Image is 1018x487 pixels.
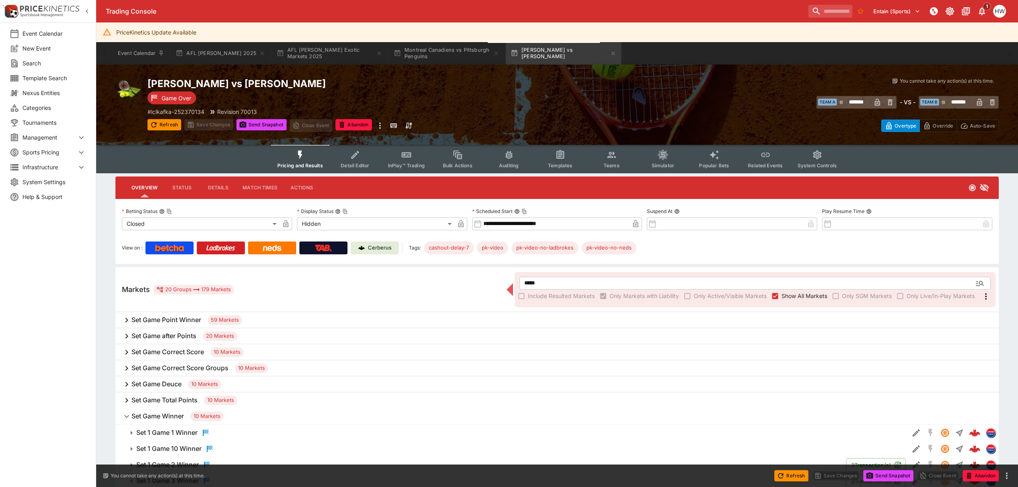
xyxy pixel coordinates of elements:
button: No Bookmarks [854,5,867,18]
span: Management [22,133,77,142]
span: cashout-delay-7 [424,244,474,252]
span: pk-video-no-neds [582,244,636,252]
button: Abandon [335,119,372,130]
button: Notifications [975,4,989,18]
button: Display StatusCopy To Clipboard [335,209,341,214]
span: Tournaments [22,118,86,127]
span: Related Events [748,162,783,168]
div: lclkafka [986,460,996,470]
p: Play Resume Time [822,208,864,215]
h2: Copy To Clipboard [147,77,573,90]
button: 2Transaction(s) [846,458,906,472]
button: Status [164,178,200,197]
label: Tags: [409,241,421,254]
button: Copy To Clipboard [521,209,527,214]
img: PriceKinetics Logo [2,3,18,19]
button: Set 1 Game 1 Winner [115,425,909,441]
img: Betcha [155,245,184,251]
span: Mark an event as closed and abandoned. [963,471,999,479]
div: Start From [881,120,999,132]
p: Revision 70013 [217,108,257,116]
span: Sports Pricing [22,148,77,156]
span: InPlay™ Trading [388,162,425,168]
button: AFL [PERSON_NAME] Exotic Markets 2025 [272,42,387,65]
span: 10 Markets [190,412,224,420]
p: Overtype [895,122,916,130]
img: lclkafka [986,444,995,453]
button: Override [919,120,957,132]
span: Pricing and Results [277,162,323,168]
span: Help & Support [22,193,86,201]
button: Straight [952,426,967,440]
button: more [1002,471,1012,481]
div: 36fba0fd-1526-47c4-be7a-df7525466775 [969,427,980,438]
span: Categories [22,103,86,112]
a: 94996261-a834-4cdb-a3aa-6f0bc9e9d39a [967,457,983,473]
h6: Set Game Total Points [131,396,198,404]
span: Event Calendar [22,29,86,38]
img: PriceKinetics [20,6,79,12]
p: Scheduled Start [472,208,513,215]
svg: Hidden [980,183,989,193]
span: Nexus Entities [22,89,86,97]
a: 36fba0fd-1526-47c4-be7a-df7525466775 [967,425,983,441]
button: Refresh [774,470,808,481]
div: PriceKinetics Update Available [116,25,196,40]
button: Straight [952,442,967,456]
p: Auto-Save [970,122,995,130]
span: 10 Markets [204,396,237,404]
img: lclkafka [986,461,995,469]
span: 59 Markets [208,316,242,324]
button: Copy To Clipboard [342,209,348,214]
svg: Closed [968,184,976,192]
button: Edit Detail [909,442,923,456]
button: Suspended [938,458,952,472]
div: Betting Target: cerberus [424,241,474,254]
p: Game Over [162,94,191,102]
button: Send Snapshot [236,119,287,130]
span: 20 Markets [203,332,237,340]
button: Montreal Canadiens vs Pittsburgh Penguins [389,42,504,65]
span: Bulk Actions [443,162,473,168]
h6: Set Game Point Winner [131,316,201,324]
span: Include Resulted Markets [528,292,595,300]
h6: Set Game Correct Score [131,348,204,356]
p: You cannot take any action(s) at this time. [900,77,994,85]
input: search [808,5,852,18]
a: 47cf694c-06d6-4a3d-9b0c-725b325378c2 [967,441,983,457]
h6: Set 1 Game 1 Winner [136,428,198,437]
img: Neds [263,245,281,251]
button: Set Game Winner10 Markets [115,408,999,424]
button: Abandon [963,470,999,481]
div: 94996261-a834-4cdb-a3aa-6f0bc9e9d39a [969,459,980,471]
button: Copy To Clipboard [166,209,172,214]
h6: - VS - [900,98,915,106]
svg: Suspended [940,428,950,438]
div: Event type filters [271,145,843,173]
span: System Controls [798,162,837,168]
span: Teams [604,162,620,168]
div: Trading Console [106,7,805,16]
button: Open [973,276,987,290]
button: Play Resume Time [866,209,872,214]
button: Details [200,178,236,197]
button: Suspend At [674,209,680,214]
button: SGM Disabled [923,458,938,472]
img: logo-cerberus--red.svg [969,427,980,438]
span: 10 Markets [188,380,221,388]
button: Actions [284,178,320,197]
p: Copy To Clipboard [147,108,204,116]
span: 10 Markets [210,348,244,356]
button: Straight [952,458,967,472]
div: 47cf694c-06d6-4a3d-9b0c-725b325378c2 [969,443,980,455]
span: Only SGM Markets [842,292,892,300]
span: Infrastructure [22,163,77,171]
button: AFL [PERSON_NAME] 2025 [171,42,270,65]
button: Set 1 Game 2 Winner [115,457,846,473]
span: Mark an event as closed and abandoned. [335,120,372,128]
div: lclkafka [986,444,996,454]
div: lclkafka [986,428,996,438]
button: Harrison Walker [991,2,1008,20]
span: System Settings [22,178,86,186]
button: NOT Connected to PK [927,4,941,18]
